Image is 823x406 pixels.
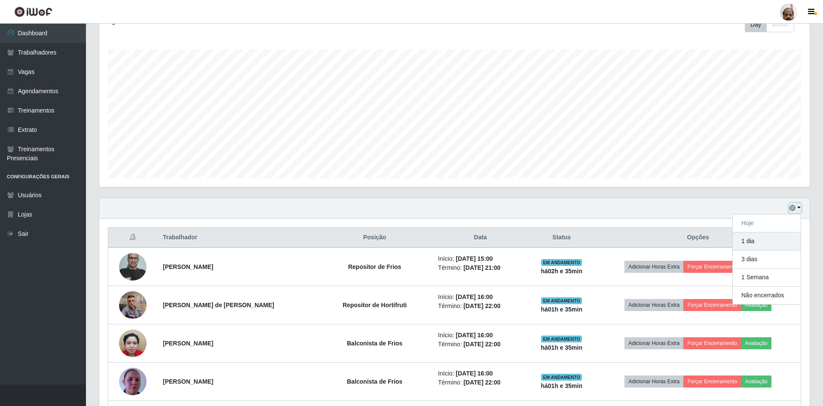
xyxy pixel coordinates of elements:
[741,337,771,349] button: Avaliação
[541,268,582,275] strong: há 02 h e 35 min
[624,299,683,311] button: Adicionar Horas Extra
[347,340,402,347] strong: Balconista de Frios
[438,340,523,349] li: Término:
[541,374,582,381] span: EM ANDAMENTO
[733,287,801,304] button: Não encerrados
[119,325,147,361] img: 1745419906674.jpeg
[438,302,523,311] li: Término:
[741,375,771,388] button: Avaliação
[733,250,801,269] button: 3 dias
[119,357,147,406] img: 1746037018023.jpeg
[433,228,528,248] th: Data
[745,17,801,32] div: Toolbar with button groups
[541,336,582,342] span: EM ANDAMENTO
[456,332,493,339] time: [DATE] 16:00
[463,379,500,386] time: [DATE] 22:00
[456,255,493,262] time: [DATE] 15:00
[463,341,500,348] time: [DATE] 22:00
[163,263,213,270] strong: [PERSON_NAME]
[119,248,147,285] img: 1655148070426.jpeg
[745,17,794,32] div: First group
[163,302,274,308] strong: [PERSON_NAME] de [PERSON_NAME]
[541,297,582,304] span: EM ANDAMENTO
[343,302,407,308] strong: Repositor de Hortifruti
[541,382,582,389] strong: há 01 h e 35 min
[456,370,493,377] time: [DATE] 16:00
[438,378,523,387] li: Término:
[463,264,500,271] time: [DATE] 21:00
[683,375,741,388] button: Forçar Encerramento
[163,340,213,347] strong: [PERSON_NAME]
[348,263,401,270] strong: Repositor de Frios
[624,261,683,273] button: Adicionar Horas Extra
[624,375,683,388] button: Adicionar Horas Extra
[119,287,147,323] img: 1753238600136.jpeg
[438,331,523,340] li: Início:
[541,306,582,313] strong: há 01 h e 35 min
[347,378,402,385] strong: Balconista de Frios
[438,369,523,378] li: Início:
[741,299,771,311] button: Avaliação
[683,337,741,349] button: Forçar Encerramento
[541,344,582,351] strong: há 01 h e 35 min
[766,17,794,32] button: Month
[733,214,801,232] button: Hoje
[733,269,801,287] button: 1 Semana
[438,293,523,302] li: Início:
[745,17,767,32] button: Day
[316,228,433,248] th: Posição
[624,337,683,349] button: Adicionar Horas Extra
[541,259,582,266] span: EM ANDAMENTO
[683,299,741,311] button: Forçar Encerramento
[683,261,741,273] button: Forçar Encerramento
[463,302,500,309] time: [DATE] 22:00
[14,6,52,17] img: CoreUI Logo
[528,228,595,248] th: Status
[163,378,213,385] strong: [PERSON_NAME]
[158,228,316,248] th: Trabalhador
[733,232,801,250] button: 1 dia
[595,228,801,248] th: Opções
[456,293,493,300] time: [DATE] 16:00
[438,254,523,263] li: Início:
[438,263,523,272] li: Término:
